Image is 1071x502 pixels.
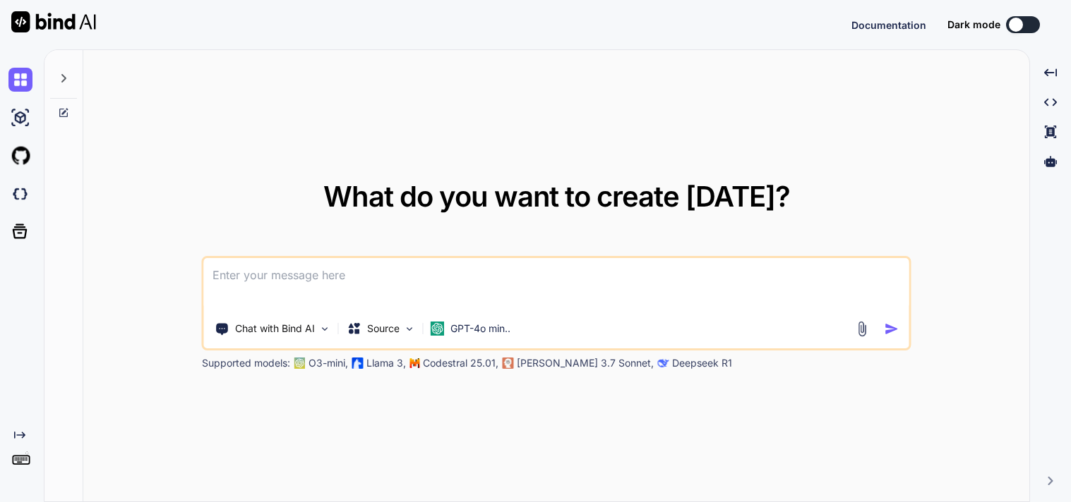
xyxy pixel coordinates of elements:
[294,357,306,369] img: GPT-4
[323,179,790,214] span: What do you want to create [DATE]?
[658,357,669,369] img: claude
[410,358,420,368] img: Mistral-AI
[202,356,290,370] p: Supported models:
[235,322,315,336] p: Chat with Bind AI
[8,144,32,168] img: githubLight
[8,68,32,92] img: chat
[851,18,926,32] button: Documentation
[885,322,899,336] img: icon
[423,356,498,370] p: Codestral 25.01,
[404,323,416,335] img: Pick Models
[851,19,926,31] span: Documentation
[431,322,445,336] img: GPT-4o mini
[11,11,96,32] img: Bind AI
[319,323,331,335] img: Pick Tools
[8,182,32,206] img: darkCloudIdeIcon
[352,357,364,369] img: Llama2
[8,106,32,130] img: ai-studio
[947,18,1000,32] span: Dark mode
[503,357,514,369] img: claude
[854,321,870,337] img: attachment
[367,322,400,336] p: Source
[517,356,654,370] p: [PERSON_NAME] 3.7 Sonnet,
[366,356,406,370] p: Llama 3,
[450,322,510,336] p: GPT-4o min..
[309,356,348,370] p: O3-mini,
[672,356,732,370] p: Deepseek R1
